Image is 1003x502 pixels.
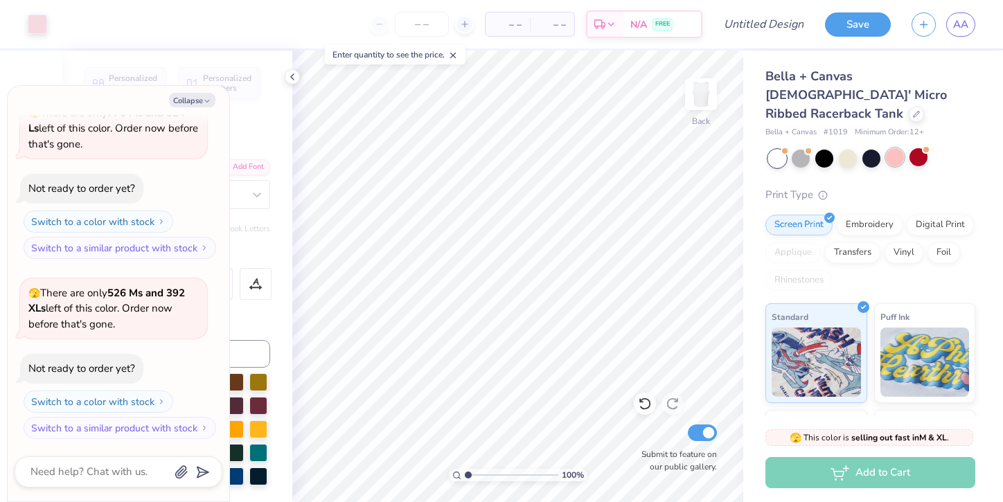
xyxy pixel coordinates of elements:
img: Switch to a color with stock [157,217,166,226]
div: Back [692,115,710,127]
input: Untitled Design [713,10,815,38]
button: Switch to a color with stock [24,391,173,413]
span: N/A [630,17,647,32]
button: Switch to a similar product with stock [24,417,216,439]
div: Screen Print [765,215,833,235]
div: Enter quantity to see the price. [325,45,465,64]
div: Embroidery [837,215,903,235]
button: Switch to a similar product with stock [24,237,216,259]
div: Rhinestones [765,270,833,291]
div: Not ready to order yet? [28,181,135,195]
img: Switch to a color with stock [157,397,166,406]
img: Switch to a similar product with stock [200,244,208,252]
span: AA [953,17,968,33]
span: Bella + Canvas [DEMOGRAPHIC_DATA]' Micro Ribbed Racerback Tank [765,68,947,122]
div: Foil [927,242,960,263]
span: Personalized Numbers [203,73,252,93]
span: Minimum Order: 12 + [855,127,924,138]
button: Save [825,12,891,37]
div: Add Font [215,159,270,175]
button: Switch to a color with stock [24,210,173,233]
span: This color is . [790,431,949,444]
div: Digital Print [907,215,974,235]
span: There are only left of this color. Order now before that's gone. [28,106,198,151]
a: AA [946,12,975,37]
img: Puff Ink [880,328,970,397]
span: 100 % [562,469,584,481]
span: Bella + Canvas [765,127,817,138]
span: 🫣 [28,107,40,120]
span: # 1019 [824,127,848,138]
span: 🫣 [790,431,801,445]
span: Puff Ink [880,310,909,324]
span: – – [538,17,566,32]
span: There are only left of this color. Order now before that's gone. [28,286,185,331]
img: Switch to a similar product with stock [200,424,208,432]
span: FREE [655,19,670,29]
img: Standard [772,328,861,397]
div: Transfers [825,242,880,263]
span: Standard [772,310,808,324]
strong: selling out fast in M & XL [851,432,947,443]
span: 🫣 [28,287,40,300]
button: Collapse [169,93,215,107]
div: Not ready to order yet? [28,361,135,375]
div: Print Type [765,187,975,203]
div: Vinyl [885,242,923,263]
span: Personalized Names [109,73,158,93]
img: Back [687,80,715,108]
input: – – [395,12,449,37]
label: Submit to feature on our public gallery. [634,448,717,473]
div: Applique [765,242,821,263]
span: – – [494,17,522,32]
